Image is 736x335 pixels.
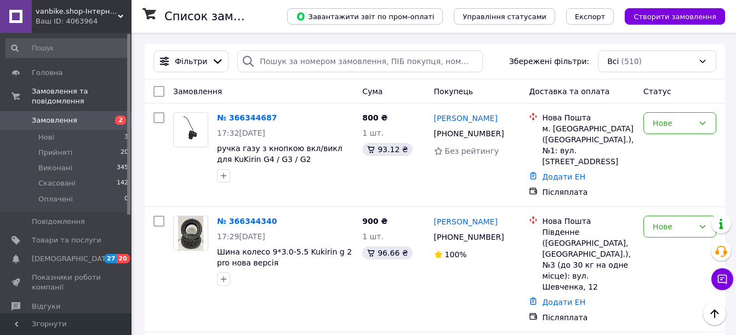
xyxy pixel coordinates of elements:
[32,68,62,78] span: Головна
[173,112,208,147] a: Фото товару
[711,268,733,290] button: Чат з покупцем
[173,87,222,96] span: Замовлення
[362,232,384,241] span: 1 шт.
[566,8,614,25] button: Експорт
[703,302,726,325] button: Наверх
[32,254,113,264] span: [DEMOGRAPHIC_DATA]
[38,163,72,173] span: Виконані
[5,38,129,58] input: Пошук
[575,13,606,21] span: Експорт
[362,217,387,226] span: 900 ₴
[38,148,72,158] span: Прийняті
[653,117,694,129] div: Нове
[362,113,387,122] span: 800 ₴
[542,298,585,307] a: Додати ЕН
[36,7,118,16] span: vanbike.shop-Інтернет магазин електротранспорту
[121,148,128,158] span: 20
[237,50,483,72] input: Пошук за номером замовлення, ПІБ покупця, номером телефону, Email, номером накладної
[634,13,716,21] span: Створити замовлення
[362,129,384,137] span: 1 шт.
[445,250,467,259] span: 100%
[32,235,101,245] span: Товари та послуги
[217,217,277,226] a: № 366344340
[104,254,117,263] span: 27
[362,87,383,96] span: Cума
[217,144,343,164] a: ручка газу з кнопкою вкл/викл для KuKirin G4 / G3 / G2
[32,86,132,106] span: Замовлення та повідомлення
[174,113,208,146] img: Фото товару
[542,312,635,323] div: Післяплата
[607,56,619,67] span: Всі
[454,8,555,25] button: Управління статусами
[542,187,635,198] div: Післяплата
[434,216,498,227] a: [PERSON_NAME]
[432,229,506,245] div: [PHONE_NUMBER]
[434,113,498,124] a: [PERSON_NAME]
[432,126,506,141] div: [PHONE_NUMBER]
[173,216,208,251] a: Фото товару
[463,13,546,21] span: Управління статусами
[164,10,276,23] h1: Список замовлень
[38,178,76,188] span: Скасовані
[445,147,499,155] span: Без рейтингу
[124,132,128,142] span: 3
[529,87,609,96] span: Доставка та оплата
[217,113,277,122] a: № 366344687
[614,11,725,20] a: Створити замовлення
[36,16,132,26] div: Ваш ID: 4063964
[117,163,128,173] span: 345
[217,232,265,241] span: 17:29[DATE]
[643,87,671,96] span: Статус
[542,112,635,123] div: Нова Пошта
[653,221,694,233] div: Нове
[178,216,204,250] img: Фото товару
[625,8,725,25] button: Створити замовлення
[117,178,128,188] span: 142
[509,56,589,67] span: Збережені фільтри:
[117,254,129,263] span: 20
[434,87,473,96] span: Покупець
[32,115,77,125] span: Замовлення
[542,123,635,167] div: м. [GEOGRAPHIC_DATA] ([GEOGRAPHIC_DATA].), №1: вул. [STREET_ADDRESS]
[32,217,85,227] span: Повідомлення
[32,273,101,292] span: Показники роботи компанії
[38,194,73,204] span: Оплачені
[621,57,642,66] span: (510)
[542,227,635,292] div: Південне ([GEOGRAPHIC_DATA], [GEOGRAPHIC_DATA].), №3 (до 30 кг на одне місце): вул. Шевченка, 12
[287,8,443,25] button: Завантажити звіт по пром-оплаті
[217,129,265,137] span: 17:32[DATE]
[542,216,635,227] div: Нова Пошта
[115,115,126,125] span: 2
[362,143,412,156] div: 93.12 ₴
[217,247,352,267] a: Шина колесо 9*3.0-5.5 Kukirin g 2 pro нова версія
[175,56,207,67] span: Фільтри
[32,302,60,311] span: Відгуки
[542,172,585,181] a: Додати ЕН
[296,11,434,21] span: Завантажити звіт по пром-оплаті
[38,132,54,142] span: Нові
[124,194,128,204] span: 0
[362,246,412,259] div: 96.66 ₴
